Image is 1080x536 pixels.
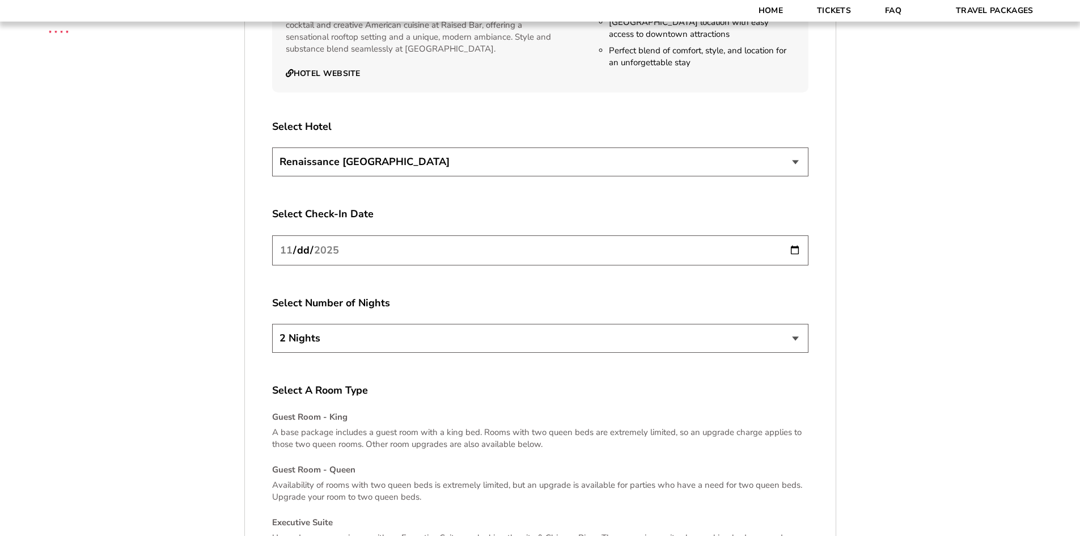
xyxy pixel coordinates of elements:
[272,411,808,423] h4: Guest Room - King
[272,207,808,221] label: Select Check-In Date
[34,6,83,55] img: CBS Sports Thanksgiving Classic
[272,383,808,398] label: Select A Room Type
[272,464,808,476] h4: Guest Room - Queen
[272,479,808,503] p: Availability of rooms with two queen beds is extremely limited, but an upgrade is available for p...
[272,120,808,134] label: Select Hotel
[609,16,794,40] li: [GEOGRAPHIC_DATA] location with easy access to downtown attractions
[609,45,794,69] li: Perfect blend of comfort, style, and location for an unforgettable stay
[286,69,361,79] a: Hotel Website
[272,427,808,450] p: A base package includes a guest room with a king bed. Rooms with two queen beds are extremely lim...
[272,517,808,529] h4: Executive Suite
[272,296,808,310] label: Select Number of Nights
